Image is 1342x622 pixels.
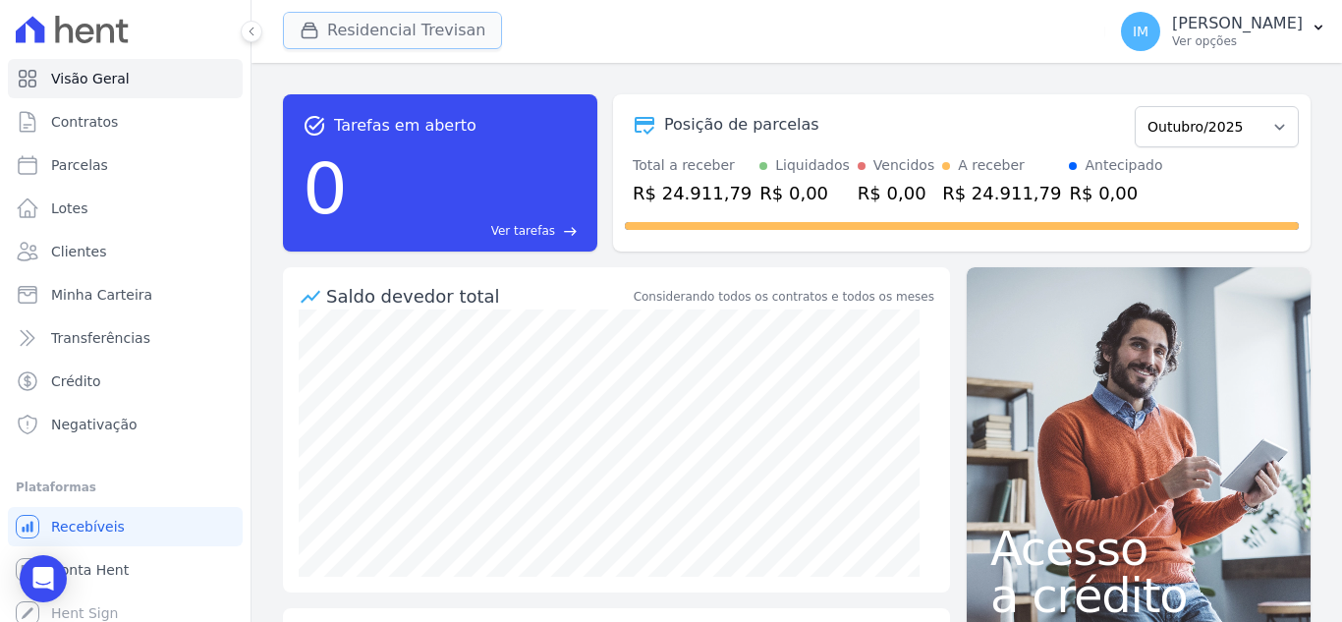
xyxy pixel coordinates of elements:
a: Parcelas [8,145,243,185]
a: Crédito [8,362,243,401]
div: Considerando todos os contratos e todos os meses [634,288,934,306]
div: A receber [958,155,1025,176]
div: 0 [303,138,348,240]
a: Ver tarefas east [356,222,578,240]
span: Tarefas em aberto [334,114,476,138]
div: R$ 24.911,79 [633,180,752,206]
a: Recebíveis [8,507,243,546]
div: Total a receber [633,155,752,176]
span: IM [1133,25,1148,38]
p: Ver opções [1172,33,1303,49]
div: Liquidados [775,155,850,176]
span: east [563,224,578,239]
span: Clientes [51,242,106,261]
span: task_alt [303,114,326,138]
div: R$ 24.911,79 [942,180,1061,206]
a: Visão Geral [8,59,243,98]
span: Contratos [51,112,118,132]
span: Ver tarefas [491,222,555,240]
div: R$ 0,00 [1069,180,1162,206]
div: Posição de parcelas [664,113,819,137]
span: Recebíveis [51,517,125,537]
span: Acesso [990,525,1287,572]
span: Crédito [51,371,101,391]
a: Minha Carteira [8,275,243,314]
button: Residencial Trevisan [283,12,502,49]
p: [PERSON_NAME] [1172,14,1303,33]
span: Lotes [51,198,88,218]
button: IM [PERSON_NAME] Ver opções [1105,4,1342,59]
span: Visão Geral [51,69,130,88]
span: Parcelas [51,155,108,175]
span: Transferências [51,328,150,348]
a: Transferências [8,318,243,358]
div: Plataformas [16,476,235,499]
a: Lotes [8,189,243,228]
span: Negativação [51,415,138,434]
div: R$ 0,00 [858,180,934,206]
div: Saldo devedor total [326,283,630,310]
div: R$ 0,00 [759,180,850,206]
a: Negativação [8,405,243,444]
div: Antecipado [1085,155,1162,176]
a: Conta Hent [8,550,243,590]
a: Contratos [8,102,243,141]
span: Conta Hent [51,560,129,580]
span: Minha Carteira [51,285,152,305]
div: Open Intercom Messenger [20,555,67,602]
span: a crédito [990,572,1287,619]
a: Clientes [8,232,243,271]
div: Vencidos [873,155,934,176]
